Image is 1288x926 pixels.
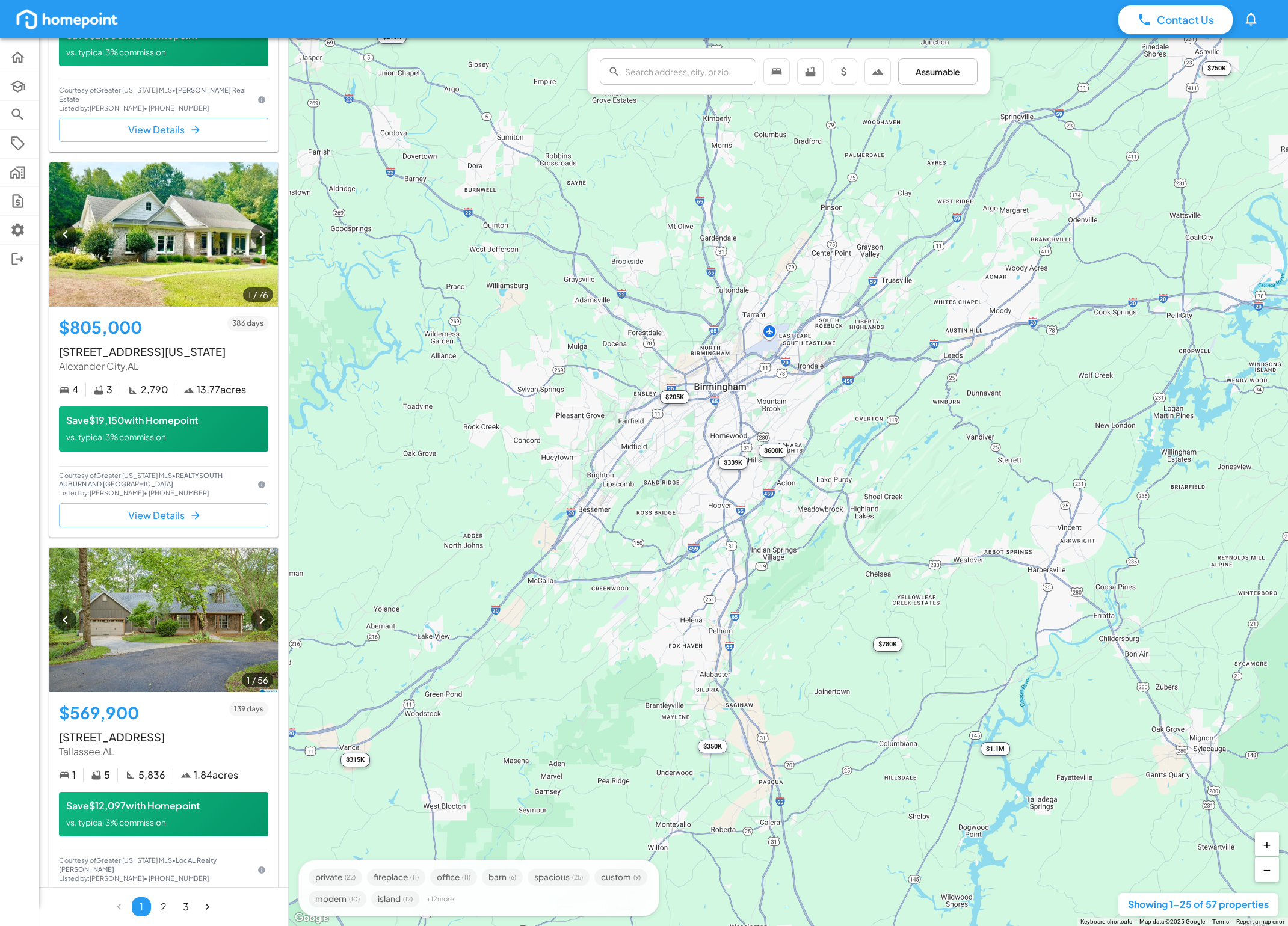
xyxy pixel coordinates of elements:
[1157,12,1214,28] p: Contact Us
[49,162,278,307] img: 7903 Alabama Highway 63
[1236,918,1284,925] a: Report a map error
[292,910,331,926] img: Google
[59,856,250,874] p: Courtesy of Greater [US_STATE] MLS •
[59,856,217,872] span: LocAL Realty [PERSON_NAME]
[410,874,419,880] span: ( 11 )
[255,863,268,877] button: IDX information is provided exclusively for consumers' personal, non-commercial use and may not b...
[873,637,902,651] div: $780K
[763,58,790,85] button: Beds: Any+
[154,897,173,916] button: Go to page 2
[908,66,967,78] span: Assumable
[59,86,246,102] span: [PERSON_NAME] Real Estate
[315,873,342,882] span: private
[482,869,523,886] div: barn(6)
[374,873,408,882] span: fireplace
[59,360,268,373] p: Alexander City , AL
[199,897,218,916] button: Go to next page
[106,383,112,397] p: 3
[340,753,370,767] div: $315K
[633,874,641,880] span: ( 9 )
[437,873,460,882] span: office
[697,740,727,753] div: $350K
[309,869,362,886] div: private(22)
[659,390,689,404] div: $205K
[797,58,824,85] button: Baths: Any+
[292,910,331,926] a: Open this area in Google Maps (opens a new window)
[59,488,250,498] p: Listed by: [PERSON_NAME] • [PHONE_NUMBER]
[898,58,978,85] div: Assumable
[403,896,413,902] span: ( 12 )
[430,869,477,886] div: office(11)
[255,478,268,491] button: IDX information is provided exclusively for consumers' personal, non-commercial use and may not b...
[462,874,470,880] span: ( 11 )
[378,895,401,903] span: island
[66,47,166,57] span: vs. typical 3% commission
[1255,857,1279,882] button: −
[49,548,278,692] img: 1794 Riverknolle Road
[59,874,250,884] p: Listed by: [PERSON_NAME] • [PHONE_NUMBER]
[488,873,507,882] span: barn
[427,895,454,902] span: + 12 more
[1255,832,1279,856] button: +
[59,471,223,488] span: REALTYSOUTH AUBURN AND [GEOGRAPHIC_DATA]
[227,318,268,329] span: 386 days
[345,874,356,880] span: ( 22 )
[197,383,246,397] p: 13.77 acres
[594,869,647,886] div: custom(9)
[59,316,142,339] h5: $805,000
[66,414,261,428] p: Save $19,150 with Homepoint
[315,895,347,903] span: modern
[14,7,120,31] img: homepoint_logo_white.png
[176,897,196,916] button: Go to page 3
[59,103,250,114] p: Listed by: [PERSON_NAME] • [PHONE_NUMBER]
[59,729,268,745] p: [STREET_ADDRESS]
[66,817,166,827] span: vs. typical 3% commission
[66,799,261,813] p: Save $12,097 with Homepoint
[528,869,590,886] div: spacious(25)
[371,891,419,907] div: island(12)
[758,444,787,458] div: $600K
[59,745,268,759] p: Tallassee , AL
[1080,918,1132,926] button: Keyboard shortcuts
[242,673,273,687] span: 1 / 56
[309,891,366,907] div: modern(10)
[509,874,516,880] span: ( 6 )
[132,897,151,916] button: page 1
[72,383,78,397] p: 4
[229,704,268,714] span: 139 days
[1212,918,1229,925] a: Terms (opens in new tab)
[59,86,250,103] p: Courtesy of Greater [US_STATE] MLS •
[1139,918,1205,925] span: Map data ©2025 Google
[104,768,110,782] p: 5
[1128,898,1269,912] p: Showing 1-25 of 57 properties
[718,456,748,470] div: $339K
[243,288,273,301] span: 1 / 76
[534,873,570,882] span: spacious
[59,343,268,360] p: [STREET_ADDRESS][US_STATE]
[66,432,166,442] span: vs. typical 3% commission
[864,58,891,85] button: Lot: Any
[72,768,76,782] p: 1
[108,897,219,916] nav: pagination navigation
[59,471,250,489] p: Courtesy of Greater [US_STATE] MLS •
[349,896,360,902] span: ( 10 )
[831,58,857,85] button: Price: $50K-$3.0M
[138,768,165,782] p: 5,836
[601,873,631,882] span: custom
[141,383,168,397] p: 2,790
[625,60,756,84] input: Search address, city, or zip
[59,702,139,724] h5: $569,900
[194,768,238,782] p: 1.84 acres
[981,742,1010,756] div: $1.1M
[367,869,425,886] div: fireplace(11)
[59,503,268,527] button: View Details
[59,118,268,142] button: View Details
[572,874,583,880] span: ( 25 )
[255,93,268,106] button: IDX information is provided exclusively for consumers' personal, non-commercial use and may not b...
